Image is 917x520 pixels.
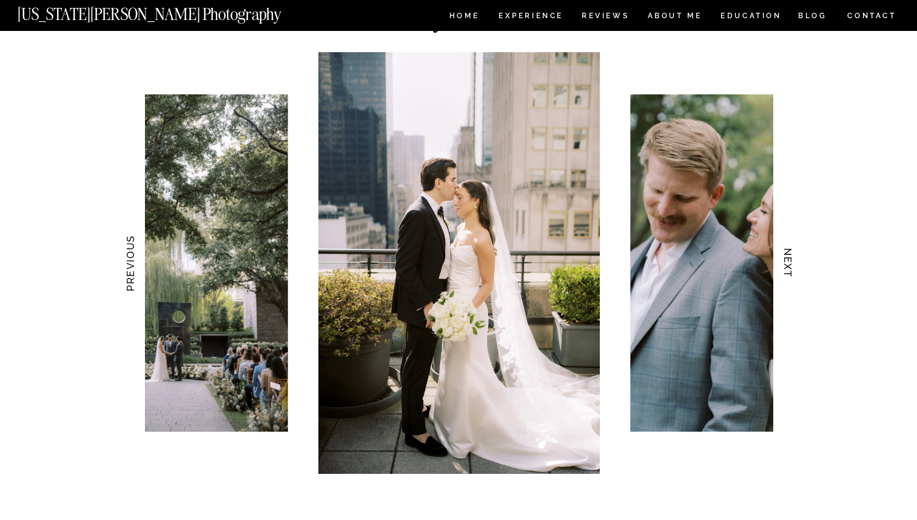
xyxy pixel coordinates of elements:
a: CONTACT [847,9,897,22]
a: ABOUT ME [647,12,702,22]
a: HOME [447,12,482,22]
h2: My Work [369,4,548,25]
a: REVIEWS [582,12,627,22]
a: EDUCATION [719,12,783,22]
a: BLOG [798,12,827,22]
h3: PREVIOUS [124,225,136,302]
h3: NEXT [782,225,794,302]
a: Experience [499,12,562,22]
a: [US_STATE][PERSON_NAME] Photography [18,6,322,16]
